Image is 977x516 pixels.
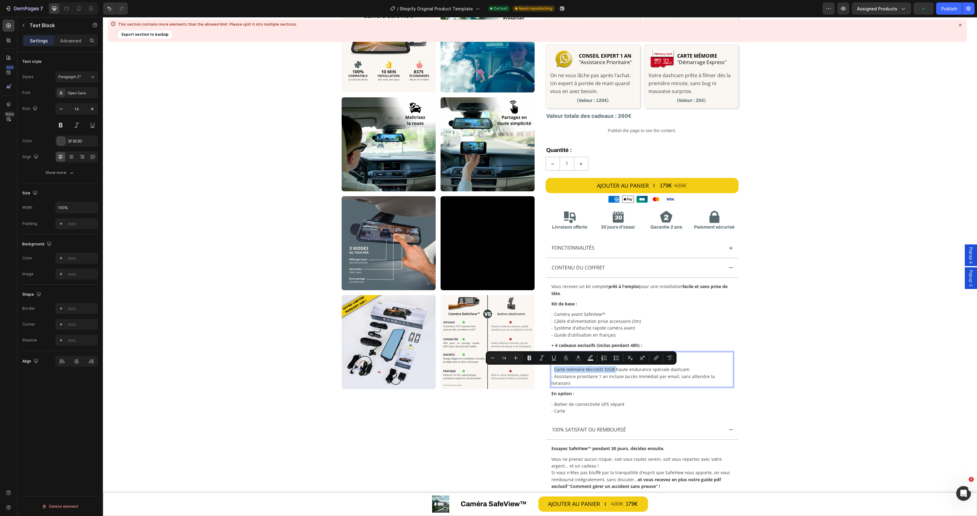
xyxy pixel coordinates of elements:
[22,322,35,327] div: Corner
[449,349,630,356] p: - Carte mémoire MicroSD 32GB haute endurance spéciale dashcam
[449,409,523,417] p: 100% satisfait ou remboursé
[557,193,570,207] img: gempages_560492143957771349-a0c784da-6f2f-43f8-9fe5-0aa6cd800241.webp
[556,164,569,173] div: 179€
[22,153,40,161] div: Align
[857,5,897,12] span: Assigned Products
[40,5,43,12] p: 7
[2,2,46,15] button: 7
[56,202,98,213] input: Auto
[31,36,47,40] div: Domaine
[449,283,630,290] p: Kit de base :
[118,22,297,27] div: This section contains more elements than the allowed limit. Please split it into multiple sections.
[397,5,398,12] span: /
[10,16,15,21] img: website_grey.svg
[447,55,533,78] p: On ne vous lâche pas après l’achat. Un expert à portée de main quand vous en avez besoin.
[546,12,631,18] p: (Valeur : 35€)
[5,112,15,117] div: Beta
[508,193,522,207] img: gempages_560492143957771349-d8136a87-878f-480c-983a-d399259460dc.webp
[449,325,630,332] p: + 4 cadeaux exclusifs (inclus pendant 48h) :
[42,503,78,510] div: Delete element
[55,71,98,82] button: Paragraph 2*
[22,271,34,277] div: Image
[449,335,630,342] p: - Caméra arrière FullHD étanche + câble 6m + kit de fixation
[494,165,546,172] div: AJOUTER AU PANIER
[103,2,128,15] div: Undo/Redo
[239,179,333,273] img: gempages_560492143957771349-6ee97436-f187-4489-ab51-43d4e4073409.webp
[574,35,614,42] strong: CARTE MÉMOIRE
[68,322,96,327] div: Add...
[443,96,635,103] p: Valeur totale des cadeaux : 260€
[956,486,971,501] iframe: Intercom live chat
[68,221,96,227] div: Add...
[16,16,69,21] div: Domaine: [DOMAIN_NAME]
[507,483,521,491] div: 439€
[460,193,474,207] img: gempages_560492143957771349-94fd1f06-6cf3-48a6-8008-d5b9881bcce1.webp
[30,22,82,29] p: Text Block
[17,10,30,15] div: v 4.0.25
[239,80,333,174] img: gempages_560492143957771349-c14ce1ee-cadc-4b1f-b590-adb3e0787e10.webp
[443,130,635,137] p: Quantité :
[30,38,48,44] p: Settings
[448,383,630,398] div: Rich Text Editor. Editing area: main
[22,138,32,144] div: Color
[22,502,98,511] button: Delete element
[435,479,545,495] button: AJOUTER AU PANIER
[338,278,432,372] img: gempages_560492143957771349-abe1b76f-791b-4f8b-b84c-b879644b8c8f.webp
[449,315,630,321] p: - Guide d'utilisation en français
[574,36,631,49] p: ⁠⁠⁠⁠⁠⁠⁠ "Démarrage Express"
[519,6,552,11] span: Need republishing
[76,36,93,40] div: Mots-clés
[574,35,631,49] h2: Rich Text Editor. Editing area: main
[476,35,528,42] strong: CONSEIL EXPERT 1 AN
[68,338,96,343] div: Add...
[449,266,625,279] strong: facile et sans prise de tête
[58,74,81,80] span: Paragraph 2*
[69,35,74,40] img: tab_keywords_by_traffic_grey.svg
[22,337,37,343] div: Shadow
[587,207,636,214] h2: Paiement sécurisé
[865,253,871,269] span: Popup 5
[471,140,485,153] button: increment
[22,74,34,80] div: Styles
[447,12,533,18] p: (Valeur : 80€)
[449,227,492,235] p: FONCTIONNALITÉS
[449,384,630,391] p: - Boitier de connectivité GPS séparé
[546,55,631,78] p: Votre dashcam prête à filmer dès la première minute, sans bug ni mauvaise surprise.
[449,439,630,453] p: Vous ne prenez aucun risque : soit vous roulez serein, soit vous repartez avec votre argent... et...
[239,278,333,372] img: gempages_560492143957771349-9df27ce1-f415-4e3e-9fef-9e32f32e7be1.webp
[45,170,75,176] div: Show more
[443,207,491,214] h2: Livraison offerte
[449,460,618,472] strong: et vous recevez en plus notre guide pdf exclusif “Comment gérer un accident sans preuve” !
[5,65,15,70] div: 450
[22,357,40,366] div: Align
[449,308,630,314] p: - Système d'attache rapide caméra avant
[852,2,911,15] button: Assigned Products
[22,205,32,210] div: Width
[68,139,96,144] div: 3F3E3D
[103,17,977,516] iframe: Design area
[118,31,172,38] button: Export section to backup
[22,240,53,248] div: Background
[506,266,536,272] strong: prêt à l'emploi
[22,221,37,226] div: Padding
[449,373,630,380] p: En option :
[522,483,535,491] div: 179€
[936,2,962,15] button: Publish
[449,266,630,280] p: Vous recevez un kit complet pour une installation .
[22,290,42,299] div: Shape
[449,391,630,397] p: - Carte
[22,189,39,197] div: Size
[22,167,98,178] button: Show more
[865,230,871,247] span: Popup 4
[539,207,587,214] h2: Garantie 2 ans
[545,31,574,53] img: gempages_560492143957771349-7cb52ee7-4966-42da-b07f-da9c6d031291.webp
[10,10,15,15] img: logo_orange.svg
[22,90,30,96] div: Font
[449,294,630,301] p: - Caméra avant SafeView™
[571,164,584,173] div: 439€
[22,59,42,64] div: Text style
[338,179,432,273] video: Video
[447,31,476,53] img: gempages_560492143957771349-9a4eff5f-3fdc-4e58-996f-56046faf9d20.webp
[449,428,561,434] strong: Essayez SafeView™ pendant 30 jours, décidez ensuite.
[449,301,630,308] p: - Câble d'alimentation prise accessoire (3m)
